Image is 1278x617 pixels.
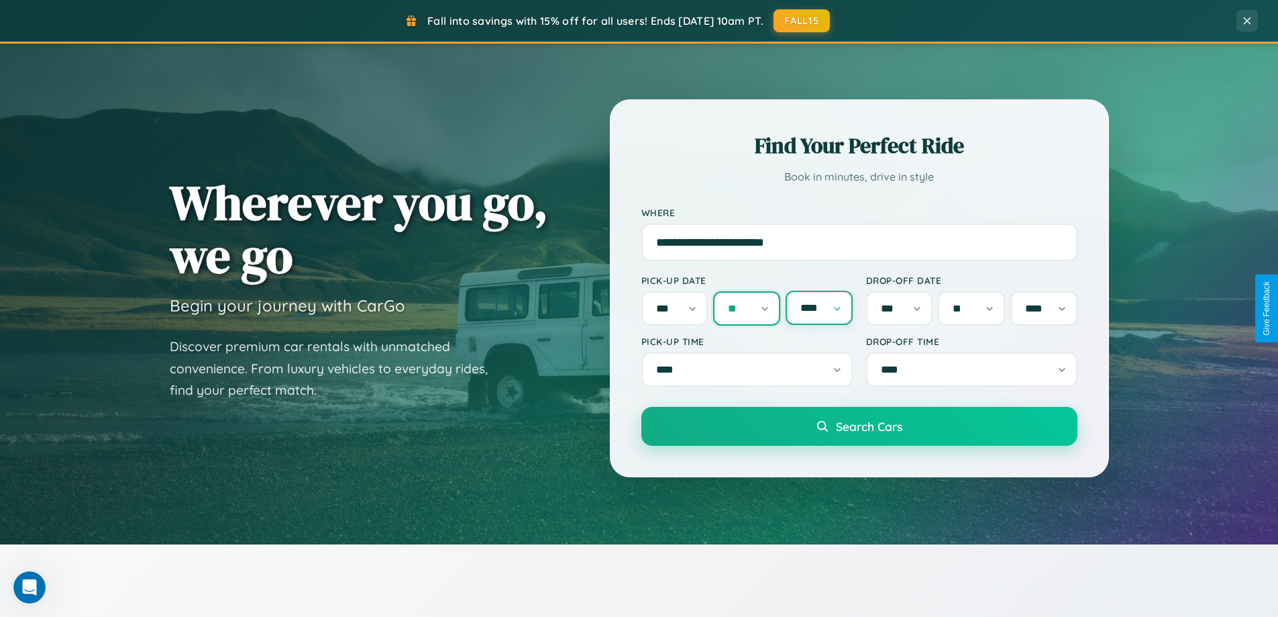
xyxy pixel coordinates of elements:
[866,336,1077,347] label: Drop-off Time
[866,275,1077,286] label: Drop-off Date
[641,407,1077,446] button: Search Cars
[170,336,505,401] p: Discover premium car rentals with unmatched convenience. From luxury vehicles to everyday rides, ...
[641,131,1077,160] h2: Find Your Perfect Ride
[170,176,548,282] h1: Wherever you go, we go
[13,571,46,604] iframe: Intercom live chat
[427,14,763,28] span: Fall into savings with 15% off for all users! Ends [DATE] 10am PT.
[641,167,1077,187] p: Book in minutes, drive in style
[774,9,830,32] button: FALL15
[836,419,902,434] span: Search Cars
[641,275,853,286] label: Pick-up Date
[641,336,853,347] label: Pick-up Time
[170,295,405,316] h3: Begin your journey with CarGo
[641,207,1077,218] label: Where
[1262,281,1271,336] div: Give Feedback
